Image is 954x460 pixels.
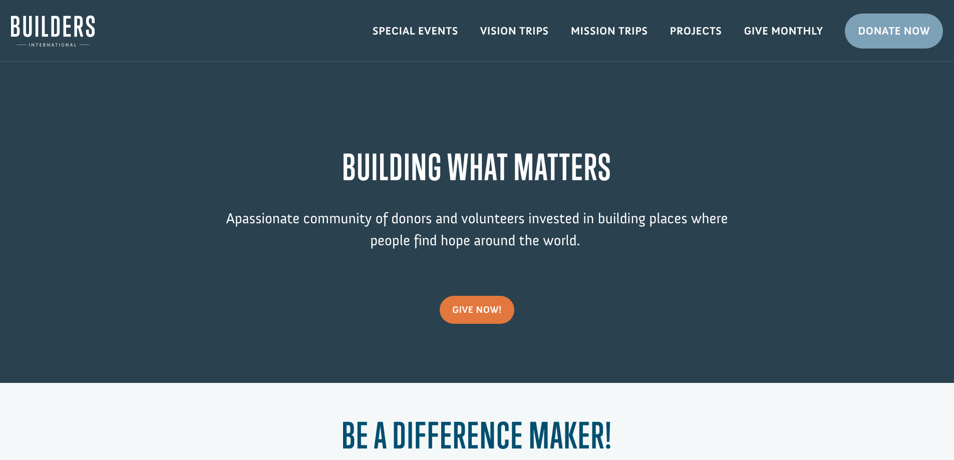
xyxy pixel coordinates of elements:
a: Give Monthly [733,17,834,46]
a: Vision Trips [469,17,560,46]
a: Mission Trips [560,17,659,46]
p: passionate community of donors and volunteers invested in building places where people find hope ... [207,208,748,266]
span: A [226,209,234,227]
a: Donate Now [845,14,943,49]
a: Special Events [362,17,469,46]
a: Projects [659,17,733,46]
h1: BUILDING WHAT MATTERS [207,146,748,193]
img: Builders International [11,16,95,47]
a: give now! [440,296,514,324]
